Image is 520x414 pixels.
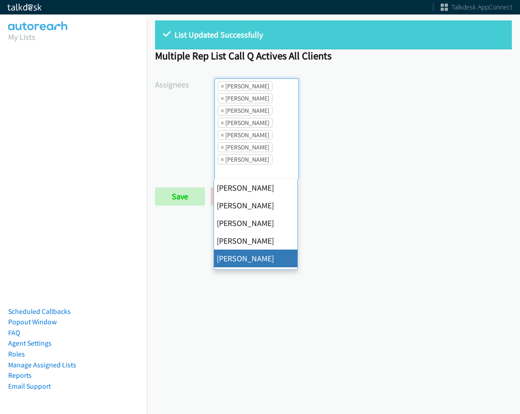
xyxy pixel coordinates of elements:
li: Rodnika Murphy [218,130,272,140]
a: Agent Settings [8,339,52,347]
span: × [221,155,224,164]
a: Scheduled Callbacks [8,307,71,316]
a: Popout Window [8,318,57,326]
a: Back [211,188,261,206]
a: Manage Assigned Lists [8,361,76,369]
li: [PERSON_NAME] [214,267,297,285]
li: [PERSON_NAME] [214,179,297,197]
span: × [221,143,224,152]
a: Reports [8,371,32,380]
li: Jasmin Martinez [218,106,272,116]
li: [PERSON_NAME] [214,214,297,232]
a: FAQ [8,328,20,337]
li: Jordan Stehlik [218,118,272,128]
li: Charles Ross [218,81,272,91]
span: × [221,130,224,140]
iframe: Resource Center [494,171,520,243]
h1: Multiple Rep List Call Q Actives All Clients [155,49,512,62]
li: [PERSON_NAME] [214,232,297,250]
span: × [221,94,224,103]
li: Tatiana Medina [218,142,272,152]
li: Trevonna Lancaster [218,154,272,164]
span: × [221,106,224,115]
a: My Lists [8,32,35,42]
label: Assignees [155,78,214,91]
a: Email Support [8,382,51,390]
p: List Updated Successfully [163,29,504,41]
span: × [221,82,224,91]
a: Roles [8,350,25,358]
li: [PERSON_NAME] [214,250,297,267]
span: × [221,118,224,127]
li: Daquaya Johnson [218,93,272,103]
input: Save [155,188,205,206]
li: [PERSON_NAME] [214,197,297,214]
a: Talkdesk AppConnect [441,3,513,12]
